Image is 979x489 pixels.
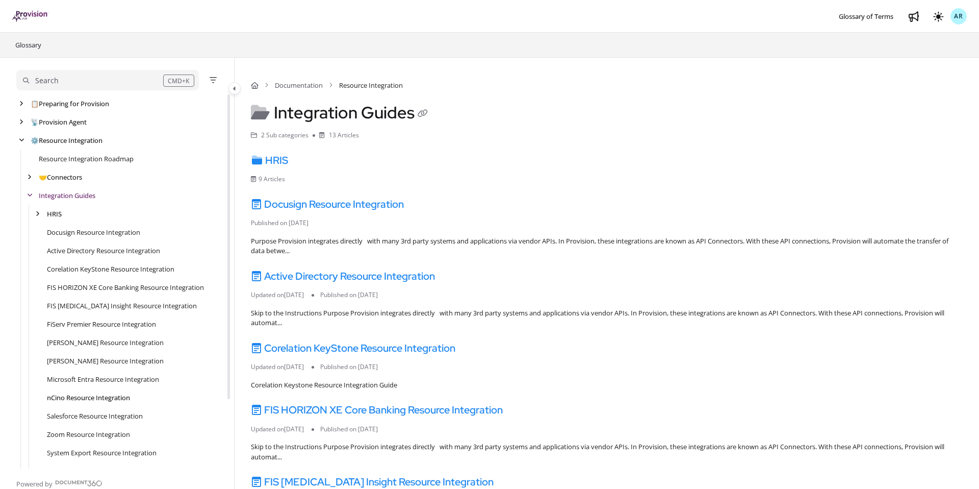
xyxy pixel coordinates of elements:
[251,475,494,488] a: FIS [MEDICAL_DATA] Insight Resource Integration
[47,282,204,292] a: FIS HORIZON XE Core Banking Resource Integration
[275,80,323,90] a: Documentation
[251,236,963,256] div: Purpose Provision integrates directly with many 3rd party systems and applications via vendor API...
[24,173,35,182] div: arrow
[251,290,312,300] li: Updated on [DATE]
[251,270,435,283] a: Active Directory Resource Integration
[39,190,95,201] a: Integration Guides
[228,82,241,94] button: Category toggle
[31,117,39,127] span: 📡
[47,209,62,219] a: HRIS
[39,173,47,182] span: 🤝
[312,362,385,372] li: Published on [DATE]
[12,11,48,22] a: Project logo
[47,319,156,329] a: FiServ Premier Resource Integration
[16,70,199,90] button: Search
[39,154,134,164] a: Resource Integration Roadmap
[55,480,102,486] img: Document360
[251,103,431,123] h1: Integration Guides
[39,172,82,182] a: Connectors
[31,136,39,145] span: ⚙️
[47,429,130,439] a: Zoom Resource Integration
[906,8,922,25] a: Whats new
[251,442,963,462] div: Skip to the Instructions Purpose Provision integrates directly with many 3rd party systems and ap...
[16,136,27,145] div: arrow
[313,131,359,140] li: 13 Articles
[24,191,35,201] div: arrow
[312,425,385,434] li: Published on [DATE]
[31,117,87,127] a: Provision Agent
[35,75,59,86] div: Search
[839,12,893,21] span: Glossary of Terms
[47,393,130,403] a: nCino Resource Integration
[251,218,316,228] li: Published on [DATE]
[163,75,194,87] div: CMD+K
[251,131,313,140] li: 2 Sub categories
[16,477,102,489] a: Powered by Document360 - opens in a new tab
[251,380,963,390] div: Corelation Keystone Resource Integration Guide
[47,227,140,237] a: Docusign Resource Integration
[47,374,159,384] a: Microsoft Entra Resource Integration
[207,74,219,86] button: Filter
[47,301,197,311] a: FIS IBS Insight Resource Integration
[415,106,431,123] button: Copy link of Integration Guides
[47,246,160,256] a: Active Directory Resource Integration
[14,39,42,51] a: Glossary
[954,12,963,21] span: AR
[251,154,288,167] a: HRIS
[251,175,293,184] li: 9 Articles
[47,337,164,348] a: Jack Henry SilverLake Resource Integration
[33,209,43,219] div: arrow
[12,11,48,22] img: brand logo
[31,135,102,145] a: Resource Integration
[339,80,403,90] span: Resource Integration
[16,117,27,127] div: arrow
[312,290,385,300] li: Published on [DATE]
[31,99,39,108] span: 📋
[47,466,138,476] a: Active Directory Best Practices
[251,308,963,328] div: Skip to the Instructions Purpose Provision integrates directly with many 3rd party systems and ap...
[251,341,455,355] a: Corelation KeyStone Resource Integration
[47,264,174,274] a: Corelation KeyStone Resource Integration
[251,198,404,211] a: Docusign Resource Integration
[31,99,109,109] a: Preparing for Provision
[251,425,312,434] li: Updated on [DATE]
[251,80,259,90] a: Home
[33,467,43,476] div: arrow
[47,448,157,458] a: System Export Resource Integration
[251,362,312,372] li: Updated on [DATE]
[16,99,27,109] div: arrow
[930,8,946,25] button: Theme options
[47,356,164,366] a: Jack Henry Symitar Resource Integration
[251,403,503,417] a: FIS HORIZON XE Core Banking Resource Integration
[47,411,143,421] a: Salesforce Resource Integration
[16,479,53,489] span: Powered by
[950,8,967,25] button: AR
